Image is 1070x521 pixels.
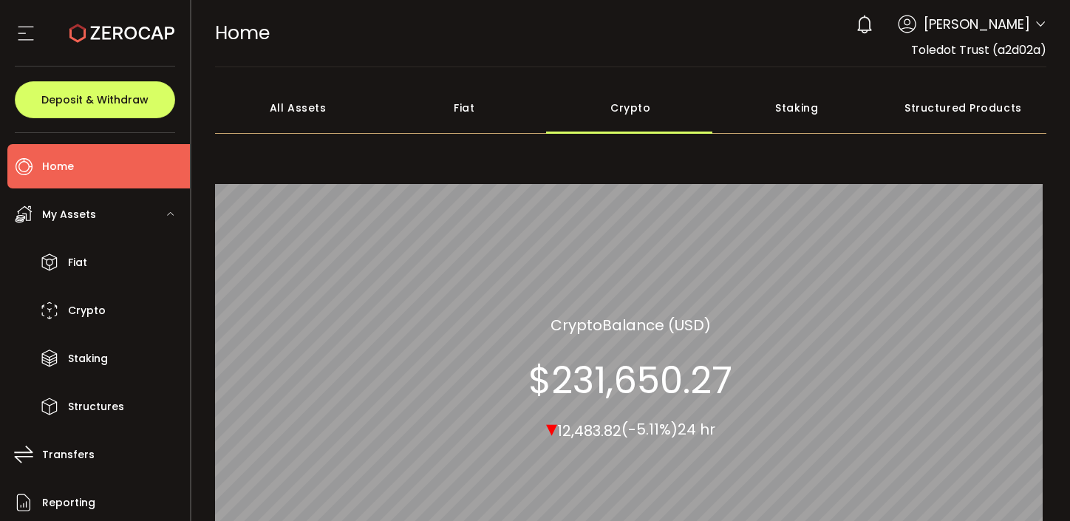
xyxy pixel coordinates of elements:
[548,82,714,134] div: Crypto
[381,82,548,134] div: Fiat
[68,252,87,273] span: Fiat
[42,156,74,177] span: Home
[42,204,96,225] span: My Assets
[714,82,880,134] div: Staking
[924,14,1030,34] span: [PERSON_NAME]
[68,348,108,370] span: Staking
[739,24,1070,521] iframe: Chat Widget
[678,419,715,440] span: 24 hr
[68,300,106,321] span: Crypto
[42,444,95,466] span: Transfers
[42,492,95,514] span: Reporting
[41,95,149,105] span: Deposit & Withdraw
[215,20,270,46] span: Home
[215,82,381,134] div: All Assets
[551,313,602,336] span: Crypto
[528,358,732,402] section: $231,650.27
[15,81,175,118] button: Deposit & Withdraw
[621,419,678,440] span: (-5.11%)
[546,412,557,443] span: ▾
[557,420,621,440] span: 12,483.82
[551,313,711,336] section: Balance (USD)
[68,396,124,418] span: Structures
